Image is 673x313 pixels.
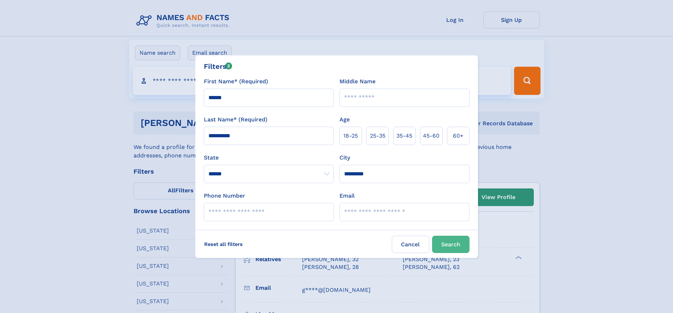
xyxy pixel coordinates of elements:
label: First Name* (Required) [204,77,268,86]
div: Filters [204,61,232,72]
span: 18‑25 [343,132,358,140]
label: City [340,154,350,162]
button: Search [432,236,470,253]
span: 35‑45 [396,132,412,140]
label: Reset all filters [200,236,247,253]
label: State [204,154,334,162]
label: Last Name* (Required) [204,115,267,124]
label: Middle Name [340,77,376,86]
span: 25‑35 [370,132,385,140]
span: 60+ [453,132,464,140]
label: Cancel [392,236,429,253]
label: Email [340,192,355,200]
span: 45‑60 [423,132,439,140]
label: Phone Number [204,192,245,200]
label: Age [340,115,350,124]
